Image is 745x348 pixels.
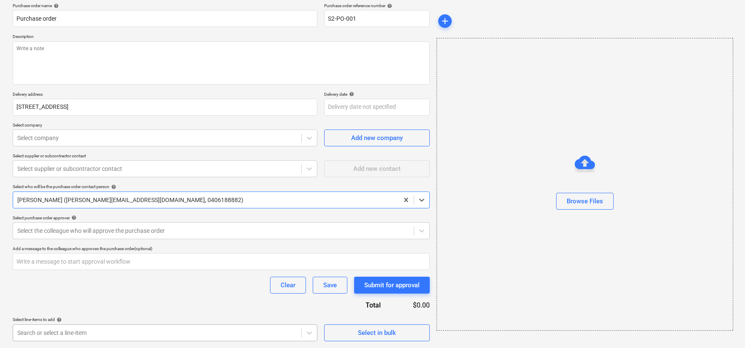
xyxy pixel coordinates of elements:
input: Order number [324,10,430,27]
button: Select in bulk [324,324,430,341]
input: Document name [13,10,317,27]
div: Clear [281,280,295,291]
div: Delivery date [324,92,430,97]
div: Add a message to the colleague who approves the purchase order (optional) [13,246,430,251]
span: help [52,3,59,8]
div: $0.00 [394,300,430,310]
button: Browse Files [556,193,614,210]
input: Write a message to start approval workflow [13,253,430,270]
button: Add new company [324,129,430,146]
span: help [109,184,116,189]
p: Delivery address [13,92,317,99]
button: Submit for approval [354,277,430,294]
div: Select purchase order approver [13,215,430,221]
span: add [440,16,450,26]
div: Select who will be the purchase order contact person [13,184,430,189]
div: Browse Files [567,196,603,207]
p: Select supplier or subcontractor contact [13,153,317,160]
p: Description [13,34,430,41]
p: Select company [13,122,317,129]
button: Clear [270,277,306,294]
div: Total [320,300,394,310]
div: Select line-items to add [13,317,317,322]
span: help [70,215,76,220]
div: Browse Files [437,38,733,331]
iframe: Chat Widget [703,308,745,348]
span: help [385,3,392,8]
div: Submit for approval [364,280,420,291]
div: Add new company [351,132,403,143]
div: Select in bulk [358,327,396,338]
input: Delivery address [13,99,317,116]
span: help [55,317,62,322]
span: help [347,92,354,97]
div: Save [323,280,337,291]
button: Save [313,277,347,294]
div: Purchase order reference number [324,3,430,8]
div: Purchase order name [13,3,317,8]
input: Delivery date not specified [324,99,430,116]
